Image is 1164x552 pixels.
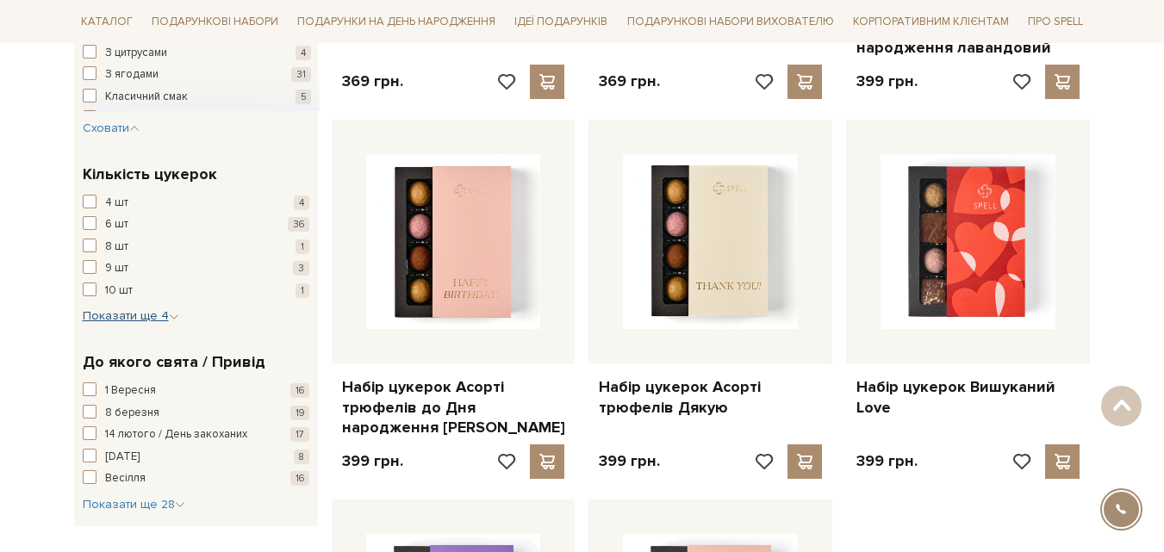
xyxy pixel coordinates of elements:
[296,90,311,104] span: 5
[105,66,159,84] span: З ягодами
[83,163,217,186] span: Кількість цукерок
[296,239,309,254] span: 1
[293,261,309,276] span: 3
[846,7,1016,36] a: Корпоративним клієнтам
[599,451,660,471] p: 399 грн.
[105,449,140,466] span: [DATE]
[105,239,128,256] span: 8 шт
[296,283,309,298] span: 1
[74,9,140,35] a: Каталог
[83,260,309,277] button: 9 шт 3
[599,71,660,91] p: 369 грн.
[105,260,128,277] span: 9 шт
[83,496,185,513] button: Показати ще 28
[856,377,1080,418] a: Набір цукерок Вишуканий Love
[105,282,133,300] span: 10 шт
[83,121,140,135] span: Сховати
[290,471,309,486] span: 16
[83,382,309,400] button: 1 Вересня 16
[599,377,822,418] a: Набір цукерок Асорті трюфелів Дякую
[290,9,502,35] a: Подарунки на День народження
[105,89,188,106] span: Класичний смак
[1021,9,1090,35] a: Про Spell
[291,67,311,82] span: 31
[83,239,309,256] button: 8 шт 1
[83,282,309,300] button: 10 шт 1
[83,426,309,443] button: 14 лютого / День закоханих 17
[342,377,565,437] a: Набір цукерок Асорті трюфелів до Дня народження [PERSON_NAME]
[105,405,159,422] span: 8 березня
[83,350,265,374] span: До якого свята / Привід
[105,195,128,212] span: 4 шт
[105,45,167,62] span: З цитрусами
[294,195,309,210] span: 4
[290,406,309,420] span: 19
[105,426,247,443] span: 14 лютого / День закоханих
[83,470,309,487] button: Весілля 16
[620,7,841,36] a: Подарункові набори вихователю
[83,120,140,137] button: Сховати
[83,405,309,422] button: 8 березня 19
[83,45,311,62] button: З цитрусами 4
[856,451,918,471] p: 399 грн.
[342,451,403,471] p: 399 грн.
[290,383,309,398] span: 16
[507,9,614,35] a: Ідеї подарунків
[83,66,311,84] button: З ягодами 31
[145,9,285,35] a: Подарункові набори
[83,89,311,106] button: Класичний смак 5
[296,46,311,60] span: 4
[105,216,128,233] span: 6 шт
[83,308,179,323] span: Показати ще 4
[83,307,179,325] button: Показати ще 4
[342,71,403,91] p: 369 грн.
[105,470,146,487] span: Весілля
[83,449,309,466] button: [DATE] 8
[290,427,309,442] span: 17
[105,382,156,400] span: 1 Вересня
[105,110,190,127] span: [PERSON_NAME]
[83,195,309,212] button: 4 шт 4
[288,217,309,232] span: 36
[294,450,309,464] span: 8
[83,216,309,233] button: 6 шт 36
[856,71,918,91] p: 399 грн.
[83,497,185,512] span: Показати ще 28
[83,110,311,127] button: [PERSON_NAME]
